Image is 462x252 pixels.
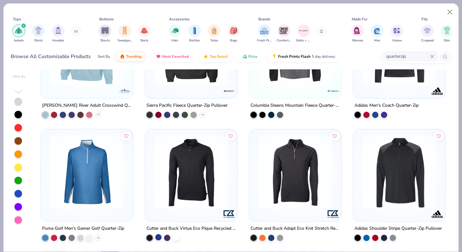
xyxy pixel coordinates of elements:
span: Unisex [392,38,402,43]
div: Adidas Men's Coach Quarter-Zip [355,102,419,110]
button: Fresh Prints Flash5 day delivery [267,51,340,62]
span: Most Favorited [162,54,189,59]
img: e41c870d-95e7-4c95-afe1-49dec6f91050 [47,136,127,209]
button: filter button [371,24,383,43]
span: Shirts [34,38,43,43]
img: 5dae992e-9f3c-4731-b560-f59fd71d84a4 [47,13,127,86]
button: filter button [257,24,272,43]
button: filter button [188,24,201,43]
div: Fits [421,16,428,22]
div: filter for Men [371,24,383,43]
button: filter button [351,24,364,43]
span: Price [248,54,257,59]
span: + 1 [96,236,100,240]
button: filter button [391,24,403,43]
div: filter for Shirts [32,24,45,43]
div: Bottoms [99,16,114,22]
div: filter for Bags [228,24,240,43]
div: filter for Hoodies [52,24,64,43]
button: Trending [115,51,146,62]
span: Bottles [189,38,200,43]
div: Adidas Shoulder Stripe Quarter-Zip Pullover [355,225,442,233]
img: Men Image [374,27,381,34]
div: filter for Cropped [421,24,434,43]
img: Cropped Image [424,27,431,34]
span: Fresh Prints Flash [278,54,311,59]
span: 5 day delivery [312,53,335,60]
div: Browse All Customizable Products [11,53,91,60]
button: filter button [277,24,291,43]
img: Cutter & Buck logo [223,208,235,220]
div: filter for Slim [441,24,453,43]
button: filter button [208,24,220,43]
button: filter button [421,24,434,43]
div: filter for Sweatpants [118,24,132,43]
input: Try "T-Shirt" [386,53,430,60]
img: Unisex Image [393,27,400,34]
img: Fresh Prints Image [260,26,269,35]
button: filter button [168,24,181,43]
button: Like [434,132,443,141]
button: filter button [228,24,240,43]
img: aa3b51b8-e9eb-4028-8995-2766b685949a [151,13,231,86]
img: Women Image [354,27,361,34]
span: Bags [230,38,237,43]
span: Men [374,38,380,43]
div: filter for Women [351,24,364,43]
div: filter for Comfort Colors [277,24,291,43]
img: 465b9054-a44f-4235-8ef8-d64c79ed80c9 [256,13,335,86]
img: Adidas logo [431,208,443,220]
button: filter button [118,24,132,43]
div: filter for Fresh Prints [257,24,272,43]
img: Puma logo [119,208,131,220]
img: most_fav.gif [156,54,161,59]
span: Slim [444,38,450,43]
span: Jackets [14,38,24,43]
div: filter for Totes [208,24,220,43]
div: Cutter and Buck Virtue Eco Pique Recycled Quarter Zip Mens Pullover [146,225,236,233]
button: filter button [52,24,64,43]
img: 0f4c6803-fc46-4d1c-9127-1c462e6a4b81 [151,136,231,209]
div: filter for Unisex [391,24,403,43]
img: TopRated.gif [203,54,208,59]
button: Like [226,132,235,141]
span: Totes [210,38,218,43]
button: Price [237,51,262,62]
span: Women [352,38,363,43]
img: Skirts Image [141,27,148,34]
img: Sierra Pacific logo [223,85,235,97]
div: filter for Shorts [99,24,111,43]
button: filter button [441,24,453,43]
div: filter for Hats [168,24,181,43]
div: filter for Skirts [138,24,151,43]
img: Bella + Canvas Image [299,26,308,35]
span: Comfort Colors [277,38,291,43]
span: Bella + Canvas [296,38,311,43]
span: Top Rated [210,54,228,59]
img: Hoodies Image [55,27,62,34]
div: filter for Jackets [13,24,25,43]
div: Tops [13,16,21,22]
div: Filter By [13,74,25,79]
div: filter for Bottles [188,24,201,43]
span: Hats [171,38,178,43]
img: Jackets Image [15,27,22,34]
span: Trending [126,54,141,59]
button: filter button [32,24,45,43]
img: Comfort Colors Image [279,26,289,35]
span: + 1 [201,113,204,117]
div: Cutter and Buck Adapt Eco Knit Stretch Recycled Mens Quarter Zip Pullover [250,225,340,233]
img: e6eec0d5-c063-4bd6-baf5-47eab628f6fa [360,136,439,209]
div: Brands [258,16,270,22]
div: Accessories [169,16,190,22]
button: Close [444,6,456,18]
button: filter button [13,24,25,43]
img: Charles River logo [119,85,131,97]
img: trending.gif [120,54,125,59]
span: + 7 [96,113,100,117]
img: Cutter & Buck logo [327,208,339,220]
div: Columbia Steens Mountain Fleece Quarter-Zip Pullover [250,102,340,110]
img: flash.gif [272,54,277,59]
img: Hats Image [171,27,179,34]
div: [PERSON_NAME] River Adult Crosswind Quarter Zip Sweatshirt [42,102,132,110]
